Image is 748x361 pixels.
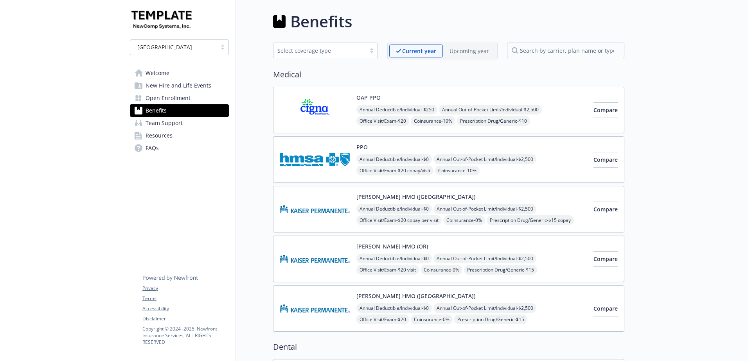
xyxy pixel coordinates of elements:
h2: Dental [273,341,624,353]
a: Team Support [130,117,229,129]
p: Upcoming year [450,47,489,55]
span: New Hire and Life Events [146,79,211,92]
span: Resources [146,129,173,142]
span: Coinsurance - 0% [443,215,485,225]
span: Compare [593,305,618,312]
span: Annual Out-of-Pocket Limit/Individual - $2,500 [433,303,536,313]
button: PPO [356,143,368,151]
span: Compare [593,106,618,114]
img: Hawaii Medical Service Association carrier logo [280,143,350,176]
span: Open Enrollment [146,92,191,104]
input: search by carrier, plan name or type [507,43,624,58]
span: Annual Deductible/Individual - $250 [356,105,437,114]
a: FAQs [130,142,229,154]
button: Compare [593,102,618,118]
button: [PERSON_NAME] HMO ([GEOGRAPHIC_DATA]) [356,292,475,300]
a: Open Enrollment [130,92,229,104]
span: Prescription Drug/Generic - $10 [457,116,530,126]
span: Coinsurance - 0% [411,315,453,324]
h1: Benefits [290,10,352,33]
span: FAQs [146,142,159,154]
span: Annual Out-of-Pocket Limit/Individual - $2,500 [433,204,536,214]
span: Compare [593,206,618,213]
span: Office Visit/Exam - $20 visit [356,265,419,275]
span: Office Visit/Exam - $20 [356,116,409,126]
span: Coinsurance - 10% [435,166,480,175]
p: Copyright © 2024 - 2025 , Newfront Insurance Services, ALL RIGHTS RESERVED [142,325,228,345]
button: Compare [593,202,618,217]
span: Annual Out-of-Pocket Limit/Individual - $2,500 [433,254,536,263]
span: Annual Deductible/Individual - $0 [356,204,432,214]
a: New Hire and Life Events [130,79,229,92]
span: Annual Deductible/Individual - $0 [356,254,432,263]
span: [GEOGRAPHIC_DATA] [134,43,213,51]
span: Coinsurance - 0% [421,265,462,275]
span: Prescription Drug/Generic - $15 copay [487,215,574,225]
a: Terms [142,295,228,302]
span: Annual Deductible/Individual - $0 [356,154,432,164]
span: Coinsurance - 10% [411,116,455,126]
a: Accessibility [142,305,228,312]
p: Current year [402,47,436,55]
button: Compare [593,152,618,168]
img: Kaiser Permanente Insurance Company carrier logo [280,242,350,275]
a: Resources [130,129,229,142]
a: Disclaimer [142,315,228,322]
span: Team Support [146,117,183,129]
span: Welcome [146,67,169,79]
span: Compare [593,156,618,163]
a: Welcome [130,67,229,79]
button: Compare [593,301,618,316]
button: Compare [593,251,618,267]
img: CIGNA carrier logo [280,93,350,127]
span: Office Visit/Exam - $20 copay/visit [356,166,433,175]
button: [PERSON_NAME] HMO (OR) [356,242,428,250]
span: Prescription Drug/Generic - $15 [454,315,527,324]
img: Kaiser Permanente Insurance Company carrier logo [280,193,350,226]
span: Annual Deductible/Individual - $0 [356,303,432,313]
span: [GEOGRAPHIC_DATA] [137,43,192,51]
button: OAP PPO [356,93,381,102]
span: Office Visit/Exam - $20 [356,315,409,324]
span: Office Visit/Exam - $20 copay per visit [356,215,442,225]
button: [PERSON_NAME] HMO ([GEOGRAPHIC_DATA]) [356,193,475,201]
img: Kaiser Permanente Insurance Company carrier logo [280,292,350,325]
h2: Medical [273,69,624,80]
a: Privacy [142,285,228,292]
span: Annual Out-of-Pocket Limit/Individual - $2,500 [439,105,542,114]
span: Benefits [146,104,167,117]
span: Annual Out-of-Pocket Limit/Individual - $2,500 [433,154,536,164]
span: Prescription Drug/Generic - $15 [464,265,537,275]
div: Select coverage type [277,46,362,55]
span: Compare [593,255,618,263]
a: Benefits [130,104,229,117]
